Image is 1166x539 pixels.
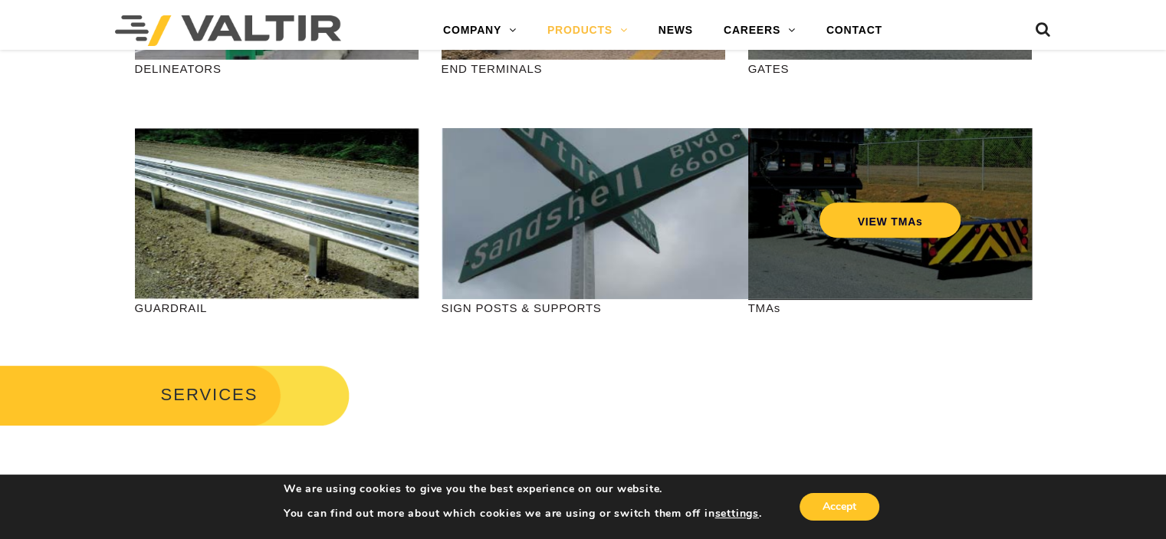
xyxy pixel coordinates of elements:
p: GATES [748,60,1032,77]
p: SIGN POSTS & SUPPORTS [442,299,725,317]
img: Valtir [115,15,341,46]
p: GUARDRAIL [135,299,419,317]
p: DELINEATORS [135,60,419,77]
a: NEWS [643,15,708,46]
a: CAREERS [708,15,811,46]
p: You can find out more about which cookies we are using or switch them off in . [284,507,762,521]
p: END TERMINALS [442,60,725,77]
button: Accept [800,493,879,521]
a: COMPANY [428,15,532,46]
p: We are using cookies to give you the best experience on our website. [284,482,762,496]
button: settings [714,507,758,521]
a: VIEW TMAs [819,202,961,238]
a: PRODUCTS [532,15,643,46]
a: CONTACT [811,15,898,46]
p: TMAs [748,299,1032,317]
